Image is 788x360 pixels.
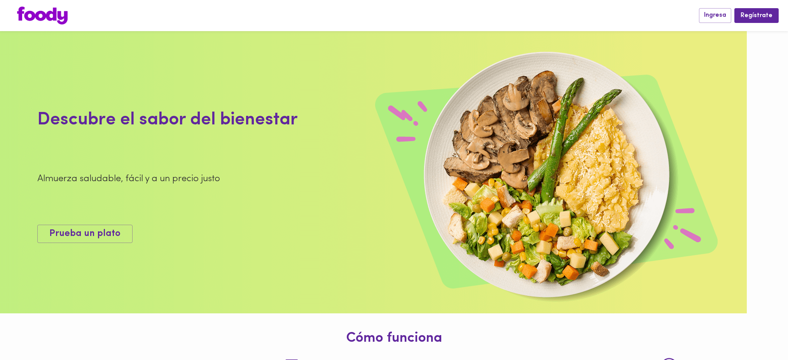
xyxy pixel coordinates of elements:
[49,228,121,239] span: Prueba un plato
[699,8,731,23] button: Ingresa
[704,12,726,19] span: Ingresa
[37,225,133,243] button: Prueba un plato
[743,315,780,352] iframe: Messagebird Livechat Widget
[6,331,782,346] h1: Cómo funciona
[37,172,298,185] div: Almuerza saludable, fácil y a un precio justo
[741,12,772,19] span: Regístrate
[37,107,298,133] div: Descubre el sabor del bienestar
[17,7,68,24] img: logo.png
[734,8,779,23] button: Regístrate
